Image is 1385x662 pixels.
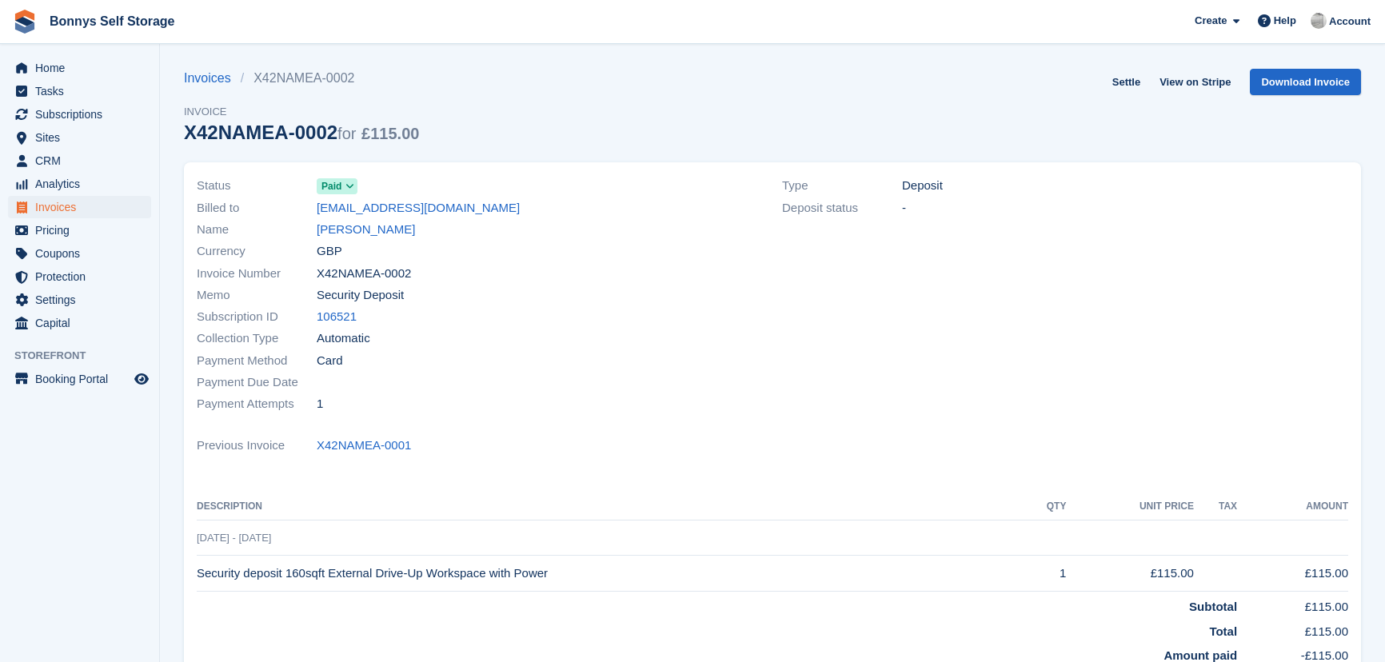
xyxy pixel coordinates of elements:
[1209,624,1237,638] strong: Total
[197,494,1020,520] th: Description
[1163,648,1237,662] strong: Amount paid
[197,395,317,413] span: Payment Attempts
[184,69,419,88] nav: breadcrumbs
[317,221,415,239] a: [PERSON_NAME]
[1250,69,1361,95] a: Download Invoice
[35,150,131,172] span: CRM
[35,57,131,79] span: Home
[1020,494,1067,520] th: QTY
[197,532,271,544] span: [DATE] - [DATE]
[1311,13,1327,29] img: James Bonny
[35,242,131,265] span: Coupons
[1153,69,1237,95] a: View on Stripe
[1274,13,1296,29] span: Help
[14,348,159,364] span: Storefront
[197,556,1020,592] td: Security deposit 160sqft External Drive-Up Workspace with Power
[8,173,151,195] a: menu
[197,265,317,283] span: Invoice Number
[321,179,341,193] span: Paid
[1237,494,1348,520] th: Amount
[317,437,411,455] a: X42NAMEA-0001
[197,177,317,195] span: Status
[317,265,411,283] span: X42NAMEA-0002
[35,265,131,288] span: Protection
[317,242,342,261] span: GBP
[337,125,356,142] span: for
[1237,616,1348,641] td: £115.00
[317,177,357,195] a: Paid
[8,126,151,149] a: menu
[8,150,151,172] a: menu
[317,199,520,217] a: [EMAIL_ADDRESS][DOMAIN_NAME]
[197,352,317,370] span: Payment Method
[1194,494,1237,520] th: Tax
[1195,13,1227,29] span: Create
[902,199,906,217] span: -
[361,125,419,142] span: £115.00
[35,103,131,126] span: Subscriptions
[132,369,151,389] a: Preview store
[8,80,151,102] a: menu
[317,286,404,305] span: Security Deposit
[197,437,317,455] span: Previous Invoice
[197,286,317,305] span: Memo
[317,395,323,413] span: 1
[317,329,370,348] span: Automatic
[8,289,151,311] a: menu
[35,80,131,102] span: Tasks
[1237,556,1348,592] td: £115.00
[197,308,317,326] span: Subscription ID
[8,196,151,218] a: menu
[197,221,317,239] span: Name
[782,199,902,217] span: Deposit status
[1189,600,1237,613] strong: Subtotal
[35,219,131,241] span: Pricing
[197,373,317,392] span: Payment Due Date
[8,368,151,390] a: menu
[782,177,902,195] span: Type
[13,10,37,34] img: stora-icon-8386f47178a22dfd0bd8f6a31ec36ba5ce8667c1dd55bd0f319d3a0aa187defe.svg
[35,312,131,334] span: Capital
[197,242,317,261] span: Currency
[1066,556,1193,592] td: £115.00
[1020,556,1067,592] td: 1
[317,308,357,326] a: 106521
[1237,592,1348,616] td: £115.00
[8,103,151,126] a: menu
[197,329,317,348] span: Collection Type
[317,352,343,370] span: Card
[1329,14,1371,30] span: Account
[1106,69,1147,95] a: Settle
[35,289,131,311] span: Settings
[35,196,131,218] span: Invoices
[35,126,131,149] span: Sites
[8,57,151,79] a: menu
[35,173,131,195] span: Analytics
[43,8,181,34] a: Bonnys Self Storage
[8,242,151,265] a: menu
[184,122,419,143] div: X42NAMEA-0002
[184,69,241,88] a: Invoices
[8,219,151,241] a: menu
[8,265,151,288] a: menu
[184,104,419,120] span: Invoice
[1066,494,1193,520] th: Unit Price
[8,312,151,334] a: menu
[902,177,943,195] span: Deposit
[35,368,131,390] span: Booking Portal
[197,199,317,217] span: Billed to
